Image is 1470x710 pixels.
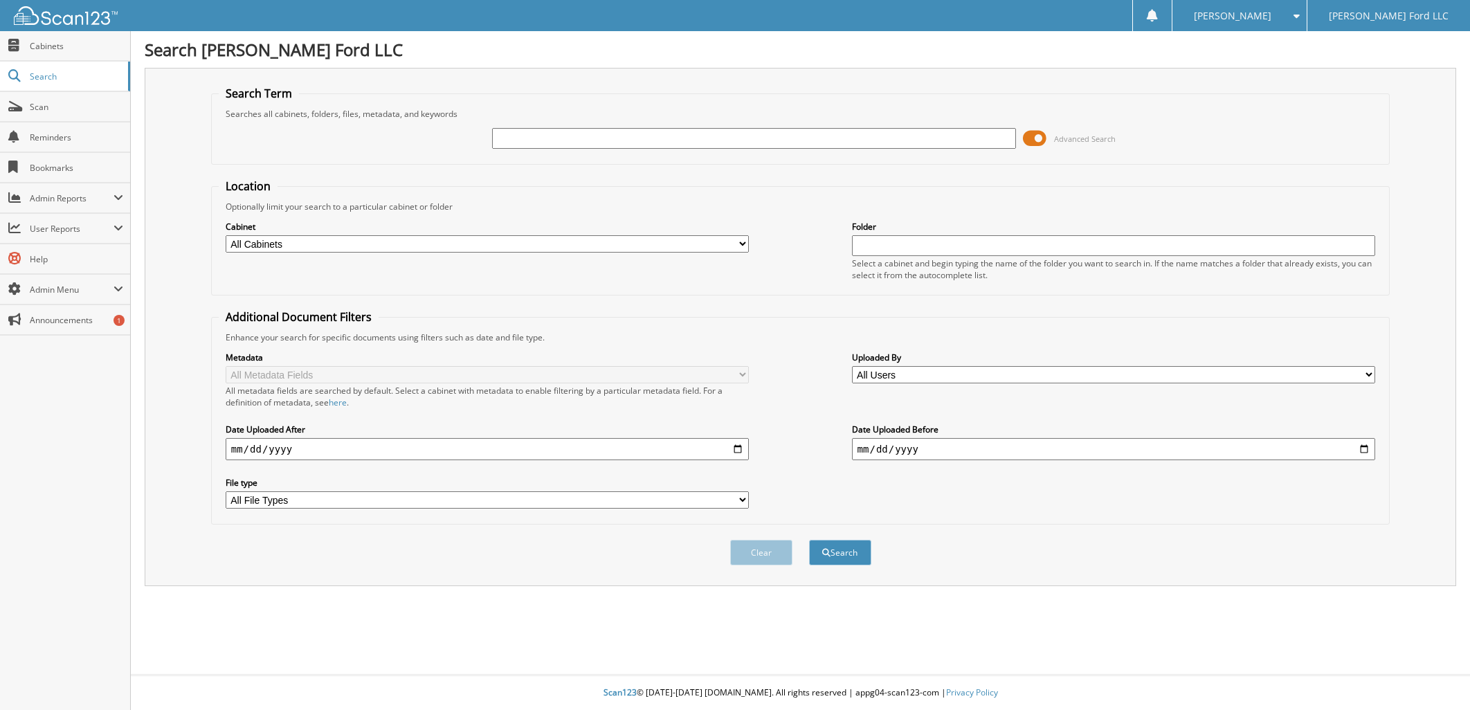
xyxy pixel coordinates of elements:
label: Folder [852,221,1376,233]
div: Searches all cabinets, folders, files, metadata, and keywords [219,108,1383,120]
span: Admin Reports [30,192,114,204]
div: Optionally limit your search to a particular cabinet or folder [219,201,1383,212]
label: Uploaded By [852,352,1376,363]
label: Date Uploaded After [226,424,750,435]
a: here [329,397,347,408]
span: Reminders [30,131,123,143]
h1: Search [PERSON_NAME] Ford LLC [145,38,1456,61]
div: Enhance your search for specific documents using filters such as date and file type. [219,331,1383,343]
label: Metadata [226,352,750,363]
label: Cabinet [226,221,750,233]
label: File type [226,477,750,489]
legend: Location [219,179,278,194]
input: end [852,438,1376,460]
button: Clear [730,540,792,565]
span: Search [30,71,121,82]
a: Privacy Policy [946,686,998,698]
div: All metadata fields are searched by default. Select a cabinet with metadata to enable filtering b... [226,385,750,408]
span: Cabinets [30,40,123,52]
legend: Search Term [219,86,299,101]
img: scan123-logo-white.svg [14,6,118,25]
label: Date Uploaded Before [852,424,1376,435]
span: Scan [30,101,123,113]
span: Announcements [30,314,123,326]
span: Bookmarks [30,162,123,174]
span: Help [30,253,123,265]
div: © [DATE]-[DATE] [DOMAIN_NAME]. All rights reserved | appg04-scan123-com | [131,676,1470,710]
span: [PERSON_NAME] Ford LLC [1329,12,1449,20]
button: Search [809,540,871,565]
input: start [226,438,750,460]
legend: Additional Document Filters [219,309,379,325]
div: 1 [114,315,125,326]
span: Advanced Search [1054,134,1116,144]
span: [PERSON_NAME] [1194,12,1271,20]
span: User Reports [30,223,114,235]
span: Admin Menu [30,284,114,295]
div: Select a cabinet and begin typing the name of the folder you want to search in. If the name match... [852,257,1376,281]
span: Scan123 [604,686,637,698]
